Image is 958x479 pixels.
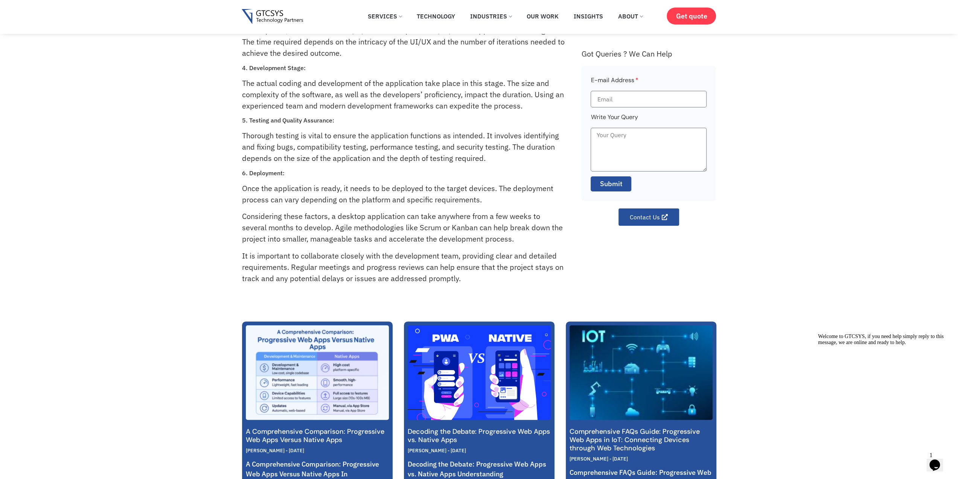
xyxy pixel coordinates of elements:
a: Decoding the Debate: Progressive Web Apps vs. Native Apps [408,427,550,444]
input: Email [591,91,707,107]
a: Comprehensive FAQs Guide: Progressive Web Apps in IoT: Connecting Devices through Web Technologies [570,427,700,453]
h3: 5. Testing and Quality Assurance: [242,117,565,124]
span: Get quote [676,12,707,20]
a: A Comprehensive Comparison: Progressive Web Apps Versus Native Apps [246,427,384,444]
a: IOT [570,325,713,420]
p: Once the application is ready, it needs to be deployed to the target devices. The deployment proc... [242,183,565,205]
label: E-mail Address [591,75,638,91]
img: Progressive Web Apps vs. Native Apps [407,317,551,428]
img: IOT [568,321,713,423]
div: Got Queries ? We Can Help [581,49,716,58]
span: Submit [600,179,622,189]
a: Our Work [521,8,564,24]
p: A Comprehensive Comparison: Progressive Web Apps Versus Native Apps In [246,459,389,479]
a: Progressive Web Apps vs. Native Apps [408,325,551,420]
button: Submit [591,176,631,191]
a: About [612,8,648,24]
div: Welcome to GTCSYS, if you need help simply reply to this message, we are online and ready to help. [3,3,139,15]
span: [PERSON_NAME] [246,447,285,454]
img: Gtcsys logo [242,9,303,24]
h3: 4. Development Stage: [242,64,565,72]
span: [DATE] [609,456,628,462]
a: Contact Us [618,208,679,226]
p: It is important to collaborate closely with the development team, providing clear and detailed re... [242,250,565,284]
a: Services [362,8,407,24]
span: [PERSON_NAME] [408,447,446,454]
p: Considering these factors, a desktop application can take anywhere from a few weeks to several mo... [242,211,565,245]
a: Insights [568,8,609,24]
p: In this phase, the user interface (UI) and user experience (UX) of the application are designed. ... [242,25,565,59]
p: Thorough testing is vital to ensure the application functions as intended. It involves identifyin... [242,130,565,164]
span: [PERSON_NAME] [570,456,608,462]
p: Decoding the Debate: Progressive Web Apps vs. Native Apps Understanding [408,459,551,479]
label: Write Your Query [591,112,638,128]
span: Contact Us [630,214,660,220]
span: [DATE] [286,447,304,454]
img: A Comprehensive Comparison [245,324,389,421]
iframe: chat widget [815,331,950,445]
span: Welcome to GTCSYS, if you need help simply reply to this message, we are online and ready to help. [3,3,129,15]
iframe: chat widget [926,449,950,471]
a: Get quote [667,8,716,24]
span: [DATE] [448,447,466,454]
form: Faq Form [591,75,707,196]
h3: 6. Deployment: [242,170,565,177]
a: Technology [411,8,461,24]
a: Industries [465,8,517,24]
p: The actual coding and development of the application take place in this stage. The size and compl... [242,78,565,112]
a: A Comprehensive Comparison [246,325,389,420]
